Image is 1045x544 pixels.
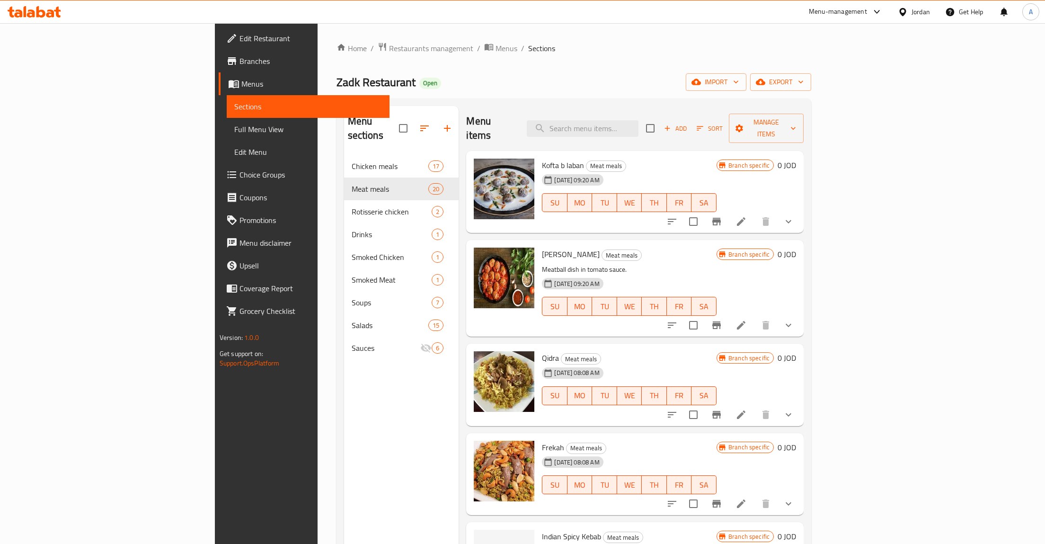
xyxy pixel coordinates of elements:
[596,389,613,402] span: TU
[436,117,459,140] button: Add section
[735,320,747,331] a: Edit menu item
[344,151,459,363] nav: Menu sections
[484,42,517,54] a: Menus
[735,498,747,509] a: Edit menu item
[474,441,534,501] img: Frekah
[735,216,747,227] a: Edit menu item
[912,7,930,17] div: Jordan
[546,300,563,313] span: SU
[592,297,617,316] button: TU
[352,342,421,354] span: Sauces
[567,193,593,212] button: MO
[220,357,280,369] a: Support.OpsPlatform
[642,193,667,212] button: TH
[352,206,432,217] span: Rotisserie chicken
[428,161,443,172] div: items
[239,169,382,180] span: Choice Groups
[542,529,601,544] span: Indian Spicy Kebab
[219,254,390,277] a: Upsell
[466,114,515,143] h2: Menu items
[725,532,773,541] span: Branch specific
[227,141,390,163] a: Edit Menu
[571,478,589,492] span: MO
[693,76,739,88] span: import
[219,50,390,72] a: Branches
[750,73,811,91] button: export
[592,193,617,212] button: TU
[220,331,243,344] span: Version:
[352,297,432,308] span: Soups
[542,193,567,212] button: SU
[621,196,638,210] span: WE
[344,223,459,246] div: Drinks1
[686,73,746,91] button: import
[596,196,613,210] span: TU
[550,279,603,288] span: [DATE] 09:20 AM
[241,78,382,89] span: Menus
[667,297,692,316] button: FR
[586,161,626,172] div: Meat meals
[640,118,660,138] span: Select section
[660,121,691,136] button: Add
[725,354,773,363] span: Branch specific
[227,95,390,118] a: Sections
[667,386,692,405] button: FR
[432,297,443,308] div: items
[234,146,382,158] span: Edit Menu
[474,351,534,412] img: Qidra
[735,409,747,420] a: Edit menu item
[661,492,683,515] button: sort-choices
[697,123,723,134] span: Sort
[546,196,563,210] span: SU
[420,342,432,354] svg: Inactive section
[432,274,443,285] div: items
[234,124,382,135] span: Full Menu View
[337,71,416,93] span: Zadk Restaurant
[432,230,443,239] span: 1
[546,478,563,492] span: SU
[777,403,800,426] button: show more
[602,250,642,261] div: Meat meals
[219,27,390,50] a: Edit Restaurant
[603,532,643,543] span: Meat meals
[705,314,728,337] button: Branch-specific-item
[729,114,804,143] button: Manage items
[219,209,390,232] a: Promotions
[736,116,796,140] span: Manage items
[777,210,800,233] button: show more
[663,123,688,134] span: Add
[419,79,441,87] span: Open
[429,321,443,330] span: 15
[352,274,432,285] div: Smoked Meat
[432,342,443,354] div: items
[219,232,390,254] a: Menu disclaimer
[219,163,390,186] a: Choice Groups
[586,161,626,171] span: Meat meals
[352,251,432,263] span: Smoked Chicken
[783,409,794,420] svg: Show Choices
[671,196,688,210] span: FR
[567,386,593,405] button: MO
[754,314,777,337] button: delete
[617,386,642,405] button: WE
[725,250,773,259] span: Branch specific
[352,229,432,240] span: Drinks
[550,368,603,377] span: [DATE] 08:08 AM
[754,492,777,515] button: delete
[646,389,663,402] span: TH
[754,403,777,426] button: delete
[567,297,593,316] button: MO
[705,492,728,515] button: Branch-specific-item
[603,532,643,543] div: Meat meals
[667,475,692,494] button: FR
[777,492,800,515] button: show more
[683,405,703,425] span: Select to update
[428,183,443,195] div: items
[432,206,443,217] div: items
[234,101,382,112] span: Sections
[378,42,473,54] a: Restaurants management
[617,475,642,494] button: WE
[592,475,617,494] button: TU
